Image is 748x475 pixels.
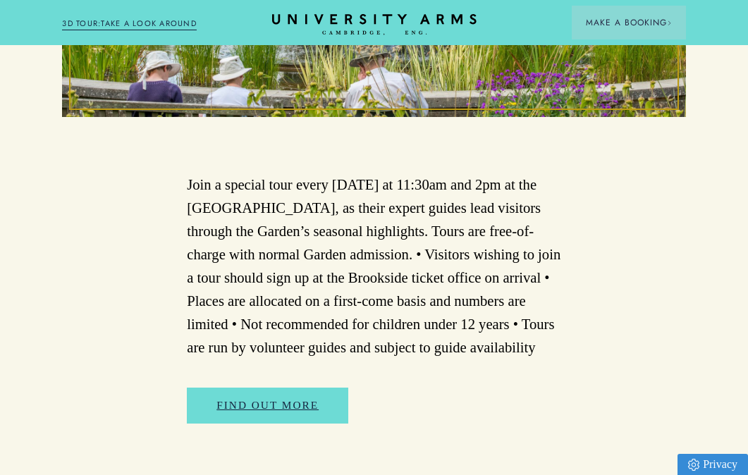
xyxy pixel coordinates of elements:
[586,16,672,29] span: Make a Booking
[62,18,197,30] a: 3D TOUR:TAKE A LOOK AROUND
[187,388,348,424] a: Find Out More
[572,6,686,39] button: Make a BookingArrow icon
[187,173,561,359] p: Join a special tour every [DATE] at 11:30am and 2pm at the [GEOGRAPHIC_DATA], as their expert gui...
[678,454,748,475] a: Privacy
[272,14,477,36] a: Home
[688,459,699,471] img: Privacy
[667,20,672,25] img: Arrow icon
